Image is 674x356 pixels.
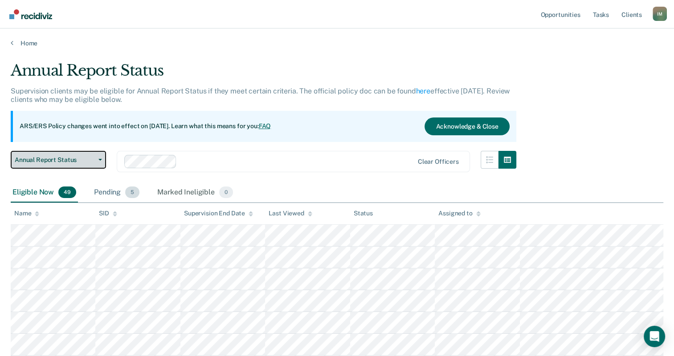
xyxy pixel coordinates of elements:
button: Annual Report Status [11,151,106,169]
button: Acknowledge & Close [425,117,509,135]
p: Supervision clients may be eligible for Annual Report Status if they meet certain criteria. The o... [11,87,510,104]
div: Clear officers [418,158,459,166]
div: Supervision End Date [184,210,253,217]
div: SID [99,210,117,217]
img: Recidiviz [9,9,52,19]
span: Annual Report Status [15,156,95,164]
a: FAQ [259,122,271,129]
div: Marked Ineligible0 [155,183,235,202]
div: Pending5 [92,183,141,202]
div: Status [354,210,373,217]
div: Annual Report Status [11,61,516,87]
div: Open Intercom Messenger [644,326,665,347]
p: ARS/ERS Policy changes went into effect on [DATE]. Learn what this means for you: [20,122,271,131]
span: 0 [219,186,233,198]
div: Last Viewed [269,210,312,217]
div: I M [653,7,667,21]
a: Home [11,39,663,47]
span: 49 [58,186,76,198]
div: Eligible Now49 [11,183,78,202]
div: Assigned to [438,210,480,217]
button: Profile dropdown button [653,7,667,21]
a: here [416,87,430,95]
div: Name [14,210,39,217]
span: 5 [125,186,139,198]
